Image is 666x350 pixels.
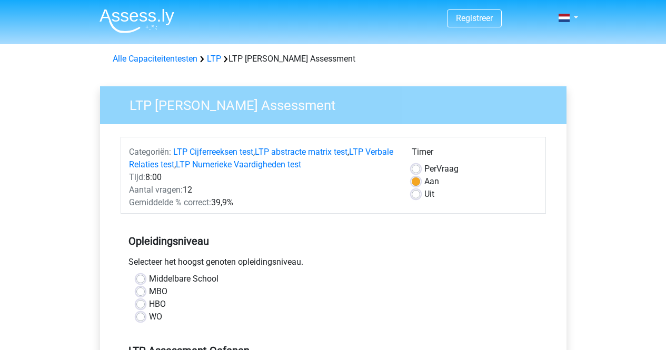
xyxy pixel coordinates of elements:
label: Middelbare School [149,273,218,285]
img: Assessly [100,8,174,33]
a: LTP abstracte matrix test [255,147,347,157]
span: Aantal vragen: [129,185,183,195]
a: LTP [207,54,221,64]
a: LTP Numerieke Vaardigheden test [176,159,301,169]
a: Alle Capaciteitentesten [113,54,197,64]
div: Selecteer het hoogst genoten opleidingsniveau. [121,256,546,273]
label: WO [149,311,162,323]
div: , , , [121,146,404,171]
label: MBO [149,285,167,298]
span: Gemiddelde % correct: [129,197,211,207]
div: 39,9% [121,196,404,209]
label: Uit [424,188,434,201]
a: LTP Cijferreeksen test [173,147,253,157]
span: Tijd: [129,172,145,182]
label: Aan [424,175,439,188]
span: Per [424,164,436,174]
div: 8:00 [121,171,404,184]
div: 12 [121,184,404,196]
a: Registreer [456,13,493,23]
div: LTP [PERSON_NAME] Assessment [108,53,558,65]
h3: LTP [PERSON_NAME] Assessment [117,93,559,114]
label: HBO [149,298,166,311]
span: Categoriën: [129,147,171,157]
label: Vraag [424,163,459,175]
div: Timer [412,146,538,163]
h5: Opleidingsniveau [128,231,538,252]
